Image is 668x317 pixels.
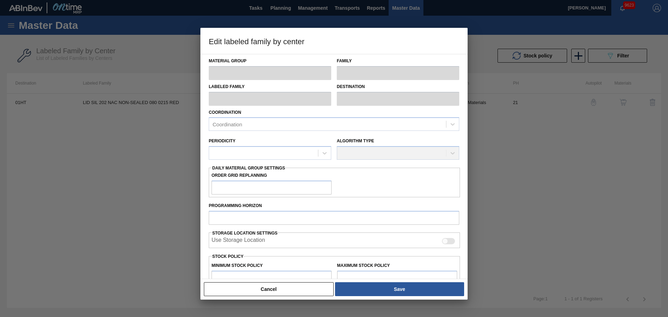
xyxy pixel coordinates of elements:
[209,82,331,92] label: Labeled Family
[212,231,278,236] span: Storage Location Settings
[212,237,265,245] label: When enabled, the system will display stocks from different storage locations.
[204,282,334,296] button: Cancel
[212,254,244,259] label: Stock Policy
[337,82,459,92] label: Destination
[337,138,374,143] label: Algorithm Type
[212,263,263,268] label: Minimum Stock Policy
[200,28,468,54] h3: Edit labeled family by center
[209,56,331,66] label: Material Group
[337,56,459,66] label: Family
[209,110,241,115] label: Coordination
[209,201,459,211] label: Programming Horizon
[212,166,285,171] span: Daily Material Group Settings
[209,138,236,143] label: Periodicity
[335,282,464,296] button: Save
[212,171,332,181] label: Order Grid Replanning
[213,121,242,127] div: Coordination
[337,263,390,268] label: Maximum Stock Policy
